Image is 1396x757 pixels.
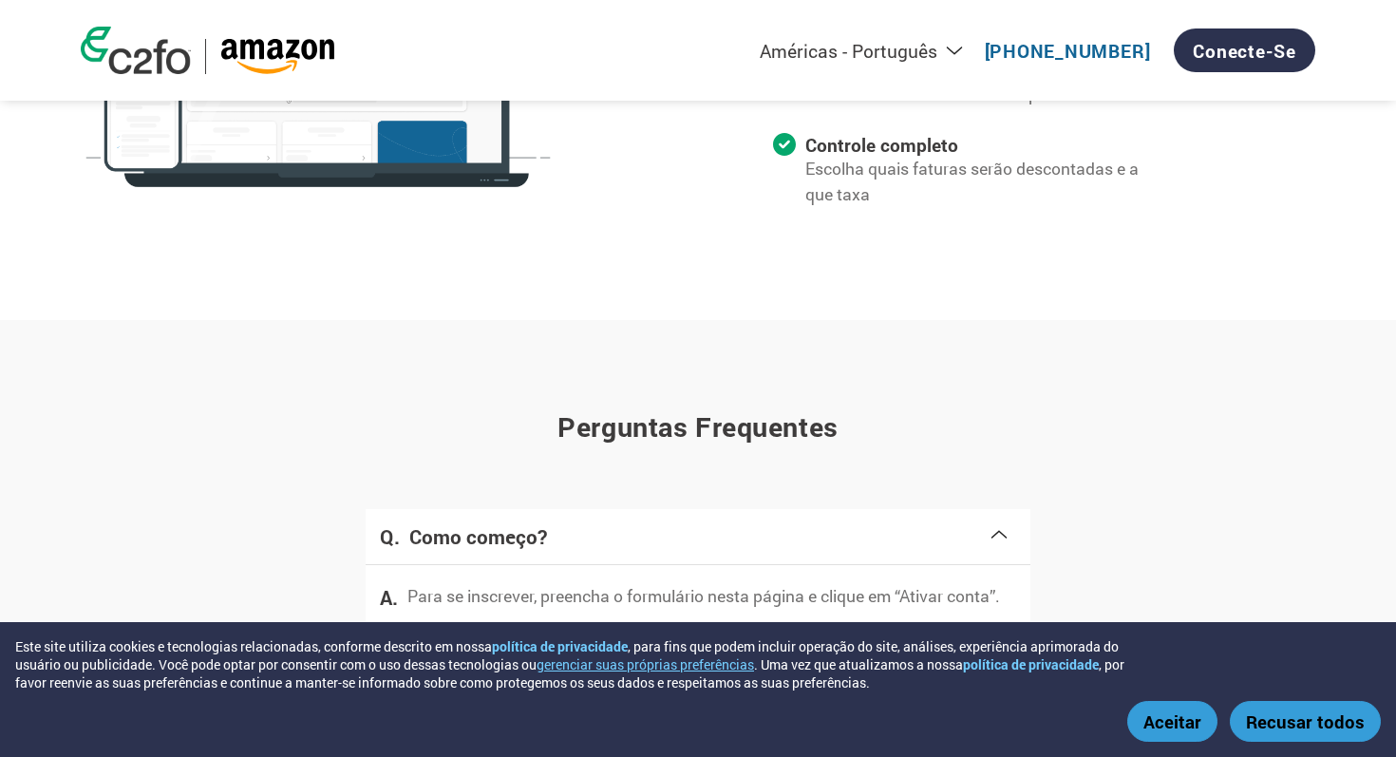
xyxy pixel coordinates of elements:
a: [PHONE_NUMBER] [985,39,1151,63]
div: Este site utiliza cookies e tecnologias relacionadas, conforme descrito em nossa , para fins que ... [15,637,1134,691]
a: Conecte-se [1174,28,1315,72]
button: Aceitar [1127,701,1217,742]
img: Amazon [220,39,335,74]
h4: Controle completo [805,133,1153,157]
button: gerenciar suas próprias preferências [537,655,754,673]
button: Recusar todos [1230,701,1381,742]
p: Para se inscrever, preencha o formulário nesta página e clique em “Ativar conta”. [407,584,1000,609]
h4: Como começo? [409,523,988,550]
img: c2fo logo [81,27,191,74]
a: política de privacidade [492,637,628,655]
a: política de privacidade [963,655,1099,673]
p: Escolha quais faturas serão descontadas e a que taxa [805,157,1153,207]
h3: Perguntas frequentes [81,408,1315,445]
